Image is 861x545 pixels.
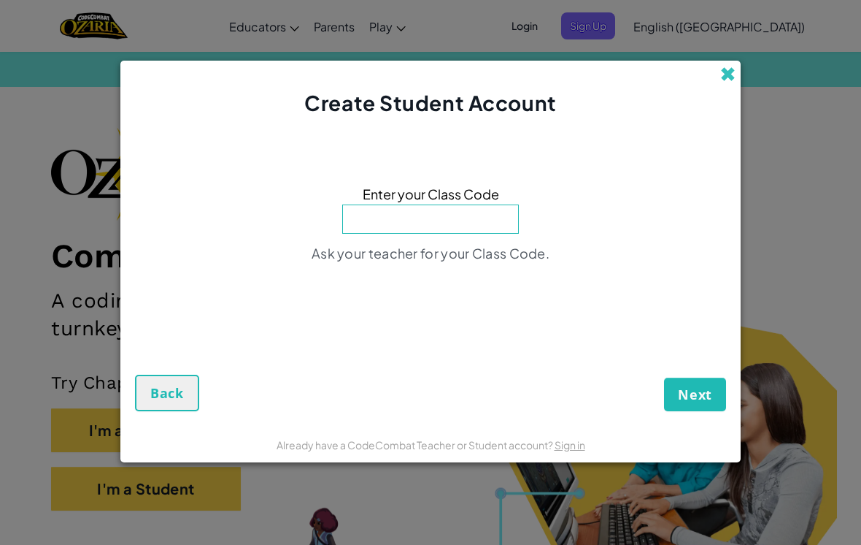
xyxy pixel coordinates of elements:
[555,438,585,451] a: Sign in
[363,183,499,205] span: Enter your Class Code
[150,384,184,402] span: Back
[312,245,549,262] span: Ask your teacher for your Class Code.
[277,438,555,451] span: Already have a CodeCombat Teacher or Student account?
[664,378,726,411] button: Next
[135,375,199,411] button: Back
[304,90,556,115] span: Create Student Account
[678,386,712,403] span: Next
